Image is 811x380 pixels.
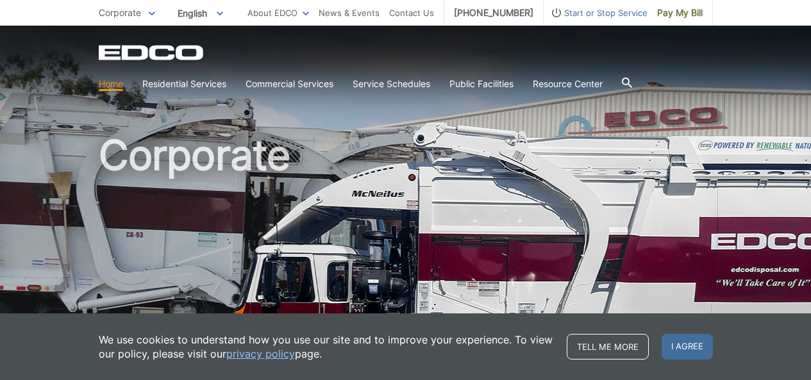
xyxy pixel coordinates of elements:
a: Resource Center [533,77,603,91]
a: Commercial Services [246,77,333,91]
a: Public Facilities [449,77,514,91]
a: Home [99,77,123,91]
a: News & Events [319,6,380,20]
span: English [168,3,233,24]
span: Corporate [99,7,141,18]
a: privacy policy [226,347,295,361]
a: Tell me more [567,334,649,359]
p: We use cookies to understand how you use our site and to improve your experience. To view our pol... [99,333,554,361]
a: Service Schedules [353,77,430,91]
a: EDCD logo. Return to the homepage. [99,45,205,60]
a: About EDCO [247,6,309,20]
span: I agree [662,334,713,359]
a: Residential Services [142,77,226,91]
span: Pay My Bill [657,6,703,20]
a: Contact Us [389,6,434,20]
